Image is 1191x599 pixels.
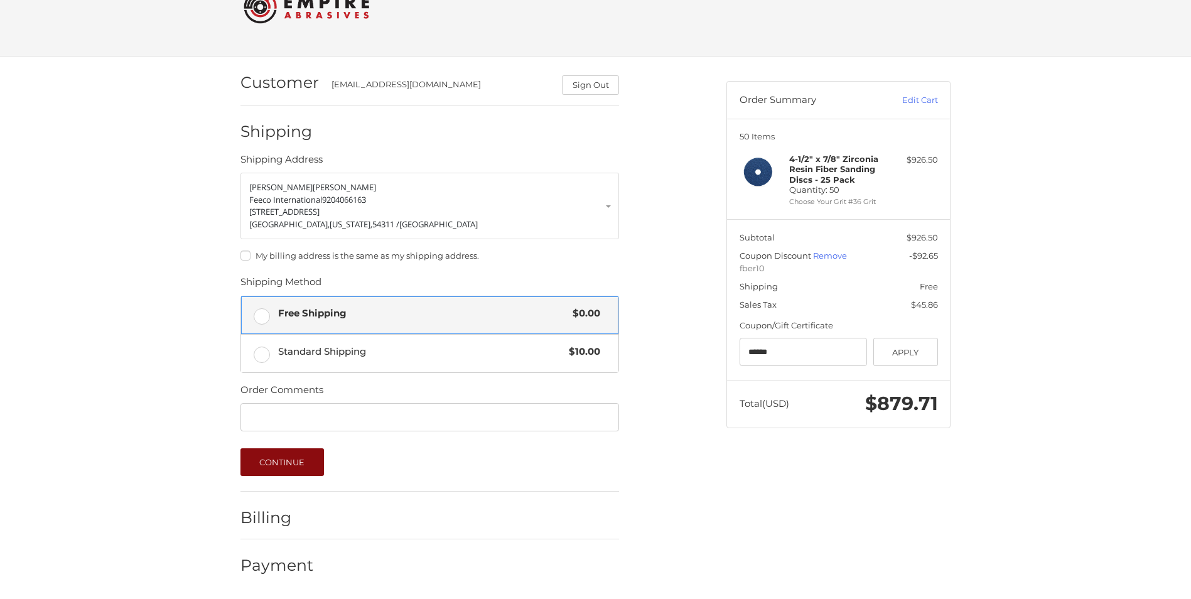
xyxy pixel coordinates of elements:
[813,251,847,261] a: Remove
[909,251,938,261] span: -$92.65
[240,73,319,92] h2: Customer
[911,299,938,310] span: $45.86
[278,306,567,321] span: Free Shipping
[566,306,600,321] span: $0.00
[240,383,323,403] legend: Order Comments
[249,194,322,205] span: Feeco International
[740,320,938,332] div: Coupon/Gift Certificate
[240,251,619,261] label: My billing address is the same as my shipping address.
[240,508,314,527] h2: Billing
[740,251,813,261] span: Coupon Discount
[740,281,778,291] span: Shipping
[920,281,938,291] span: Free
[240,275,321,295] legend: Shipping Method
[888,154,938,166] div: $926.50
[875,94,938,107] a: Edit Cart
[249,206,320,217] span: [STREET_ADDRESS]
[331,78,550,95] div: [EMAIL_ADDRESS][DOMAIN_NAME]
[330,219,372,230] span: [US_STATE],
[740,232,775,242] span: Subtotal
[563,345,600,359] span: $10.00
[740,94,875,107] h3: Order Summary
[789,154,878,185] strong: 4-1/2" x 7/8" Zirconia Resin Fiber Sanding Discs - 25 Pack
[789,197,885,207] li: Choose Your Grit #36 Grit
[322,194,366,205] span: 9204066163
[740,338,868,366] input: Gift Certificate or Coupon Code
[789,154,885,195] h4: Quantity: 50
[240,153,323,173] legend: Shipping Address
[240,173,619,239] a: Enter or select a different address
[372,219,399,230] span: 54311 /
[249,219,330,230] span: [GEOGRAPHIC_DATA],
[865,392,938,415] span: $879.71
[740,397,789,409] span: Total (USD)
[562,75,619,95] button: Sign Out
[873,338,938,366] button: Apply
[740,131,938,141] h3: 50 Items
[249,181,313,193] span: [PERSON_NAME]
[240,448,324,476] button: Continue
[740,262,938,275] span: fber10
[240,122,314,141] h2: Shipping
[278,345,563,359] span: Standard Shipping
[907,232,938,242] span: $926.50
[240,556,314,575] h2: Payment
[399,219,478,230] span: [GEOGRAPHIC_DATA]
[740,299,777,310] span: Sales Tax
[313,181,376,193] span: [PERSON_NAME]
